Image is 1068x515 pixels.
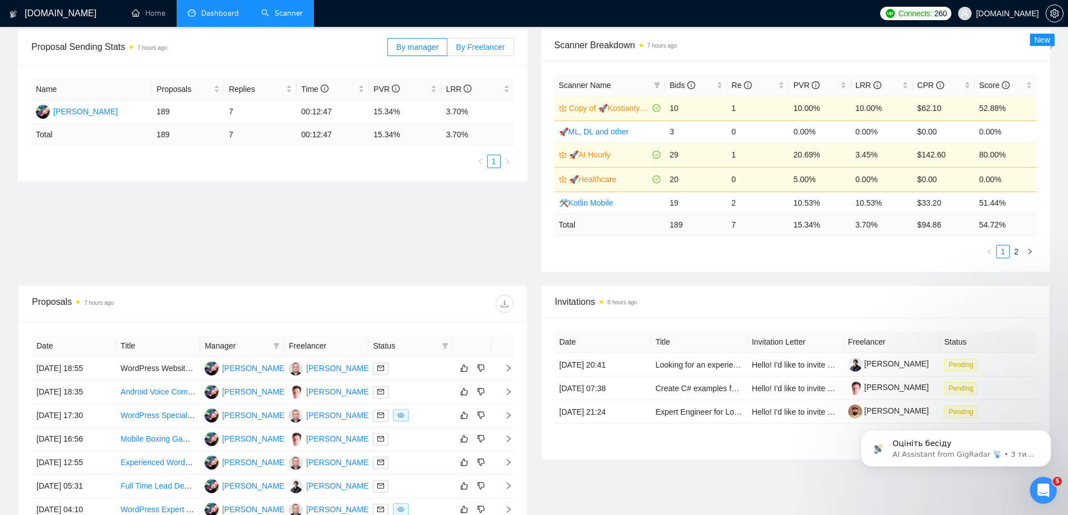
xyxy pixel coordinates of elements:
div: [PERSON_NAME] [222,409,286,421]
img: SM [205,409,219,423]
th: Replies [224,78,297,100]
th: Status [940,331,1036,353]
span: Bids [669,81,695,90]
img: SM [205,361,219,375]
td: WordPress Specialist | Full Stack Developer w/ Server Management Experience [116,404,200,428]
td: Total [31,124,152,146]
span: Re [732,81,752,90]
span: info-circle [873,81,881,89]
span: filter [654,82,660,89]
span: info-circle [321,85,329,92]
span: right [1027,248,1033,255]
span: PVR [793,81,820,90]
span: info-circle [936,81,944,89]
span: Connects: [898,7,932,20]
span: check-circle [653,104,660,112]
img: SM [36,105,50,119]
li: 1 [996,245,1010,258]
td: [DATE] 17:30 [32,404,116,428]
td: $ 94.86 [913,214,974,235]
a: VM[PERSON_NAME] [289,457,371,466]
span: crown [559,104,567,112]
td: 80.00% [975,142,1037,167]
td: 20.69% [789,142,850,167]
th: Manager [200,335,284,357]
span: Manager [205,340,269,352]
span: like [460,387,468,396]
a: setting [1046,9,1064,18]
span: dislike [477,387,485,396]
a: BH[PERSON_NAME] [289,481,371,490]
span: filter [271,337,282,354]
td: 0 [727,120,789,142]
button: dislike [474,409,488,422]
div: [PERSON_NAME] [222,480,286,492]
td: $62.10 [913,96,974,120]
li: 2 [1010,245,1023,258]
div: [PERSON_NAME] [222,386,286,398]
a: Pending [944,360,982,369]
span: setting [1046,9,1063,18]
li: Next Page [501,155,514,168]
span: Scanner Name [559,81,611,90]
span: info-circle [1002,81,1010,89]
span: dislike [477,505,485,514]
span: dashboard [188,9,196,17]
td: [DATE] 18:55 [32,357,116,381]
span: info-circle [744,81,752,89]
td: $33.20 [913,192,974,214]
td: WordPress Website Redesign for Cain Awnings [116,357,200,381]
button: dislike [474,361,488,375]
a: 2 [1010,245,1023,258]
td: [DATE] 05:31 [32,475,116,498]
td: [DATE] 07:38 [555,377,651,400]
img: SM [205,432,219,446]
span: right [504,158,511,165]
a: 🚀AI Hourly [569,149,651,161]
button: left [474,155,487,168]
td: 1 [727,142,789,167]
td: 1 [727,96,789,120]
a: VM[PERSON_NAME] [289,410,371,419]
td: $0.00 [913,167,974,192]
a: 1 [488,155,500,168]
span: download [496,299,513,308]
a: VM[PERSON_NAME] [289,363,371,372]
td: 189 [665,214,727,235]
button: dislike [474,456,488,469]
a: 🛠Kotlin Mobile [559,198,613,207]
a: SM[PERSON_NAME] [36,106,118,115]
td: Android Voice Community App [116,381,200,404]
td: 0.00% [851,120,913,142]
span: like [460,481,468,490]
th: Title [651,331,747,353]
img: VM [289,456,303,470]
td: 15.34% [369,100,441,124]
span: right [496,482,512,490]
a: SM[PERSON_NAME] [205,410,286,419]
td: 7 [727,214,789,235]
li: 1 [487,155,501,168]
a: WordPress Specialist | Full Stack Developer w/ Server Management Experience [121,411,399,420]
span: mail [377,506,384,513]
span: Proposal Sending Stats [31,40,387,54]
td: 52.88% [975,96,1037,120]
span: crown [559,175,567,183]
div: [PERSON_NAME] [306,456,371,468]
span: mail [377,365,384,372]
span: LRR [856,81,881,90]
td: 0 [727,167,789,192]
span: check-circle [653,175,660,183]
span: 5 [1053,477,1062,486]
span: like [460,364,468,373]
button: right [501,155,514,168]
img: SM [205,479,219,493]
div: [PERSON_NAME] [222,362,286,374]
time: 7 hours ago [648,43,677,49]
a: SM[PERSON_NAME] [205,434,286,443]
img: logo [10,5,17,23]
a: Android Voice Community App [121,387,226,396]
a: Create C# examples for new open-source web application framework [655,384,896,393]
span: left [986,248,993,255]
a: Experienced Wordpress Developer Needed for Long-Term Web Design Projects [121,458,398,467]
